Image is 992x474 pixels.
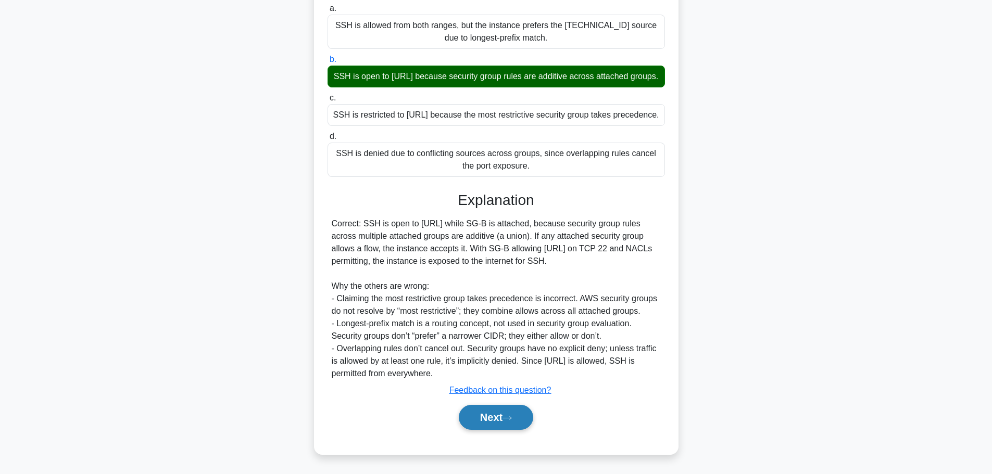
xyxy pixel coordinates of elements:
span: a. [330,4,336,12]
h3: Explanation [334,191,659,209]
a: Feedback on this question? [449,386,551,394]
div: SSH is allowed from both ranges, but the instance prefers the [TECHNICAL_ID] source due to longes... [328,15,665,49]
span: b. [330,55,336,63]
div: SSH is restricted to [URL] because the most restrictive security group takes precedence. [328,104,665,126]
span: c. [330,93,336,102]
span: d. [330,132,336,140]
div: SSH is denied due to conflicting sources across groups, since overlapping rules cancel the port e... [328,143,665,177]
div: Correct: SSH is open to [URL] while SG-B is attached, because security group rules across multipl... [332,217,661,380]
div: SSH is open to [URL] because security group rules are additive across attached groups. [328,66,665,87]
button: Next [459,405,533,430]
